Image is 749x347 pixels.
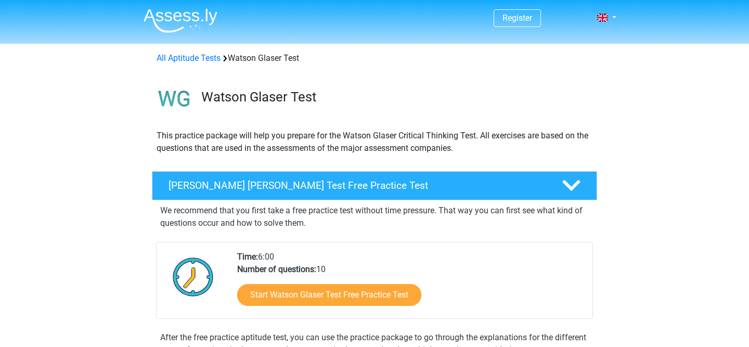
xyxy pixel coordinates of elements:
[152,77,197,121] img: watson glaser test
[237,284,421,306] a: Start Watson Glaser Test Free Practice Test
[237,252,258,262] b: Time:
[229,251,592,318] div: 6:00 10
[201,89,589,105] h3: Watson Glaser Test
[157,53,221,63] a: All Aptitude Tests
[160,204,589,229] p: We recommend that you first take a free practice test without time pressure. That way you can fir...
[148,171,601,200] a: [PERSON_NAME] [PERSON_NAME] Test Free Practice Test
[157,130,592,155] p: This practice package will help you prepare for the Watson Glaser Critical Thinking Test. All exe...
[169,179,545,191] h4: [PERSON_NAME] [PERSON_NAME] Test Free Practice Test
[144,8,217,33] img: Assessly
[502,13,532,23] a: Register
[237,264,316,274] b: Number of questions:
[167,251,219,303] img: Clock
[152,52,597,65] div: Watson Glaser Test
